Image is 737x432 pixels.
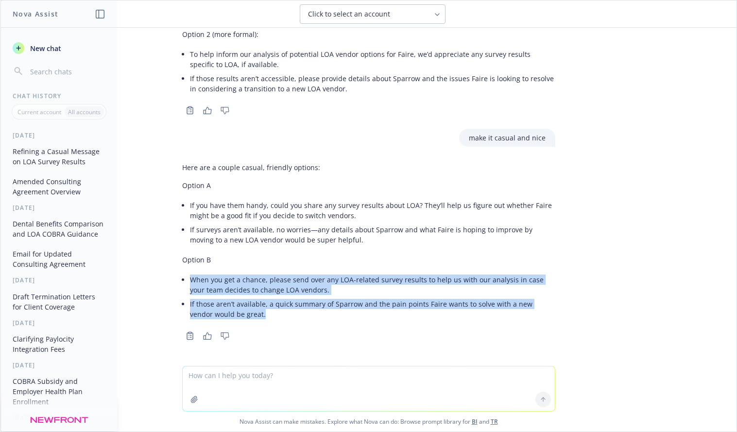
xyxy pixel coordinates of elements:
li: When you get a chance, please send over any LOA-related survey results to help us with our analys... [190,273,555,297]
input: Search chats [28,65,105,78]
li: If surveys aren’t available, no worries—any details about Sparrow and what Faire is hoping to imp... [190,223,555,247]
button: Clarifying Paylocity Integration Fees [9,331,109,357]
button: Refining a Casual Message on LOA Survey Results [9,143,109,170]
button: Click to select an account [300,4,446,24]
p: All accounts [68,108,101,116]
p: Option A [182,180,555,190]
svg: Copy to clipboard [186,106,194,115]
button: Amended Consulting Agreement Overview [9,173,109,200]
div: Chat History [1,92,117,100]
p: Current account [17,108,61,116]
a: TR [491,417,498,426]
li: If those aren’t available, a quick summary of Sparrow and the pain points Faire wants to solve wi... [190,297,555,321]
div: [DATE] [1,319,117,327]
p: make it casual and nice [469,133,546,143]
li: If you have them handy, could you share any survey results about LOA? They’ll help us figure out ... [190,198,555,223]
li: If those results aren’t accessible, please provide details about Sparrow and the issues Faire is ... [190,71,555,96]
a: BI [472,417,478,426]
button: New chat [9,39,109,57]
h1: Nova Assist [13,9,58,19]
div: [DATE] [1,414,117,422]
p: Option 2 (more formal): [182,29,555,39]
p: Here are a couple casual, friendly options: [182,162,555,173]
div: [DATE] [1,276,117,284]
button: Dental Benefits Comparison and LOA COBRA Guidance [9,216,109,242]
p: Option B [182,255,555,265]
button: Draft Termination Letters for Client Coverage [9,289,109,315]
button: COBRA Subsidy and Employer Health Plan Enrollment [9,373,109,410]
span: New chat [28,43,61,53]
div: [DATE] [1,204,117,212]
button: Thumbs down [217,329,233,343]
span: Nova Assist can make mistakes. Explore what Nova can do: Browse prompt library for and [4,412,733,432]
svg: Copy to clipboard [186,331,194,340]
button: Email for Updated Consulting Agreement [9,246,109,272]
div: [DATE] [1,361,117,369]
button: Thumbs down [217,104,233,117]
span: Click to select an account [308,9,390,19]
div: [DATE] [1,131,117,139]
li: To help inform our analysis of potential LOA vendor options for Faire, we’d appreciate any survey... [190,47,555,71]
